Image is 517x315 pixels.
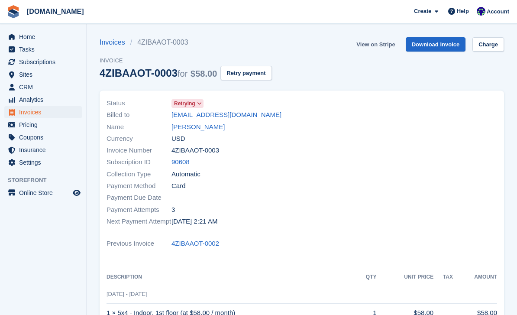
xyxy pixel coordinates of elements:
a: menu [4,68,82,81]
a: [EMAIL_ADDRESS][DOMAIN_NAME] [171,110,281,120]
span: Home [19,31,71,43]
span: Invoice Number [107,146,171,156]
th: Tax [433,270,453,284]
span: Account [487,7,509,16]
a: menu [4,156,82,169]
img: stora-icon-8386f47178a22dfd0bd8f6a31ec36ba5ce8667c1dd55bd0f319d3a0aa187defe.svg [7,5,20,18]
a: [DOMAIN_NAME] [23,4,87,19]
span: Coupons [19,131,71,143]
span: Payment Due Date [107,193,171,203]
th: Description [107,270,356,284]
span: CRM [19,81,71,93]
a: 90608 [171,157,190,167]
span: USD [171,134,185,144]
span: Subscription ID [107,157,171,167]
span: 3 [171,205,175,215]
span: Payment Method [107,181,171,191]
div: 4ZIBAAOT-0003 [100,67,217,79]
th: Unit Price [377,270,434,284]
span: Online Store [19,187,71,199]
span: Insurance [19,144,71,156]
span: Invoices [19,106,71,118]
a: menu [4,187,82,199]
span: Next Payment Attempt [107,217,171,227]
span: 4ZIBAAOT-0003 [171,146,219,156]
a: View on Stripe [353,37,398,52]
button: Retry payment [220,66,271,80]
span: Help [457,7,469,16]
a: Download Invoice [406,37,466,52]
a: Retrying [171,98,204,108]
th: QTY [356,270,377,284]
a: [PERSON_NAME] [171,122,225,132]
a: menu [4,106,82,118]
span: Create [414,7,431,16]
span: Billed to [107,110,171,120]
span: Automatic [171,169,200,179]
span: Analytics [19,94,71,106]
a: Invoices [100,37,130,48]
a: menu [4,56,82,68]
img: Mike Gruttadaro [477,7,485,16]
span: Payment Attempts [107,205,171,215]
span: $58.00 [191,69,217,78]
span: Name [107,122,171,132]
a: menu [4,144,82,156]
a: menu [4,31,82,43]
span: Subscriptions [19,56,71,68]
span: for [178,69,187,78]
span: Status [107,98,171,108]
a: menu [4,43,82,55]
span: Settings [19,156,71,169]
a: 4ZIBAAOT-0002 [171,239,219,249]
a: menu [4,119,82,131]
span: Retrying [174,100,195,107]
span: Storefront [8,176,86,185]
span: Card [171,181,186,191]
a: Charge [472,37,504,52]
span: Sites [19,68,71,81]
a: menu [4,81,82,93]
span: [DATE] - [DATE] [107,291,147,297]
a: menu [4,94,82,106]
span: Previous Invoice [107,239,171,249]
span: Invoice [100,56,272,65]
time: 2025-08-17 06:21:26 UTC [171,217,217,227]
span: Pricing [19,119,71,131]
span: Collection Type [107,169,171,179]
nav: breadcrumbs [100,37,272,48]
a: menu [4,131,82,143]
th: Amount [453,270,497,284]
span: Currency [107,134,171,144]
a: Preview store [71,188,82,198]
span: Tasks [19,43,71,55]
